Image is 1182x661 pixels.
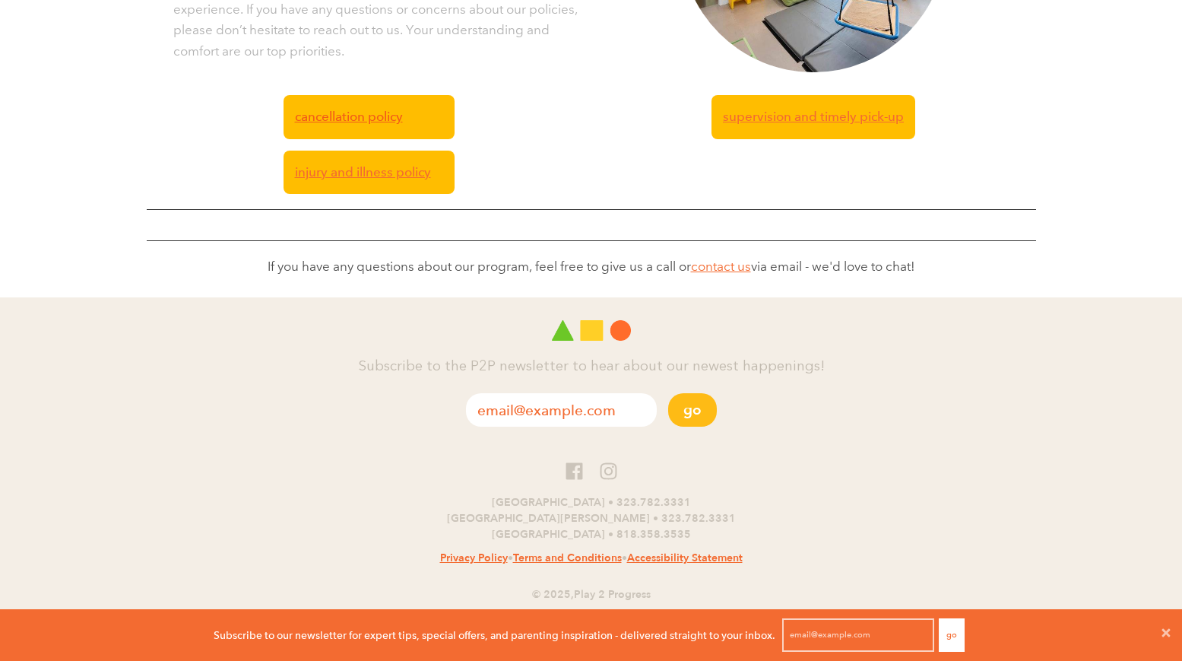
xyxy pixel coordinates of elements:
[284,151,455,194] a: injury and illness policy
[782,618,934,652] input: email@example.com
[723,106,904,127] span: Supervision and timely pick-up
[668,393,717,427] button: Go
[143,357,1040,379] h4: Subscribe to the P2P newsletter to hear about our newest happenings!
[513,551,622,565] a: Terms and Conditions
[466,393,657,427] input: email@example.com
[284,95,455,138] a: Cancellation Policy
[939,618,965,652] button: Go
[552,320,631,341] img: Play 2 Progress logo
[711,95,915,138] a: Supervision and timely pick-up
[440,551,508,565] a: Privacy Policy
[691,259,751,275] a: contact us
[295,162,431,183] span: injury and illness policy
[574,587,651,602] a: Play 2 Progress
[295,106,403,127] span: Cancellation Policy
[627,551,743,565] a: Accessibility Statement
[214,627,775,644] p: Subscribe to our newsletter for expert tips, special offers, and parenting inspiration - delivere...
